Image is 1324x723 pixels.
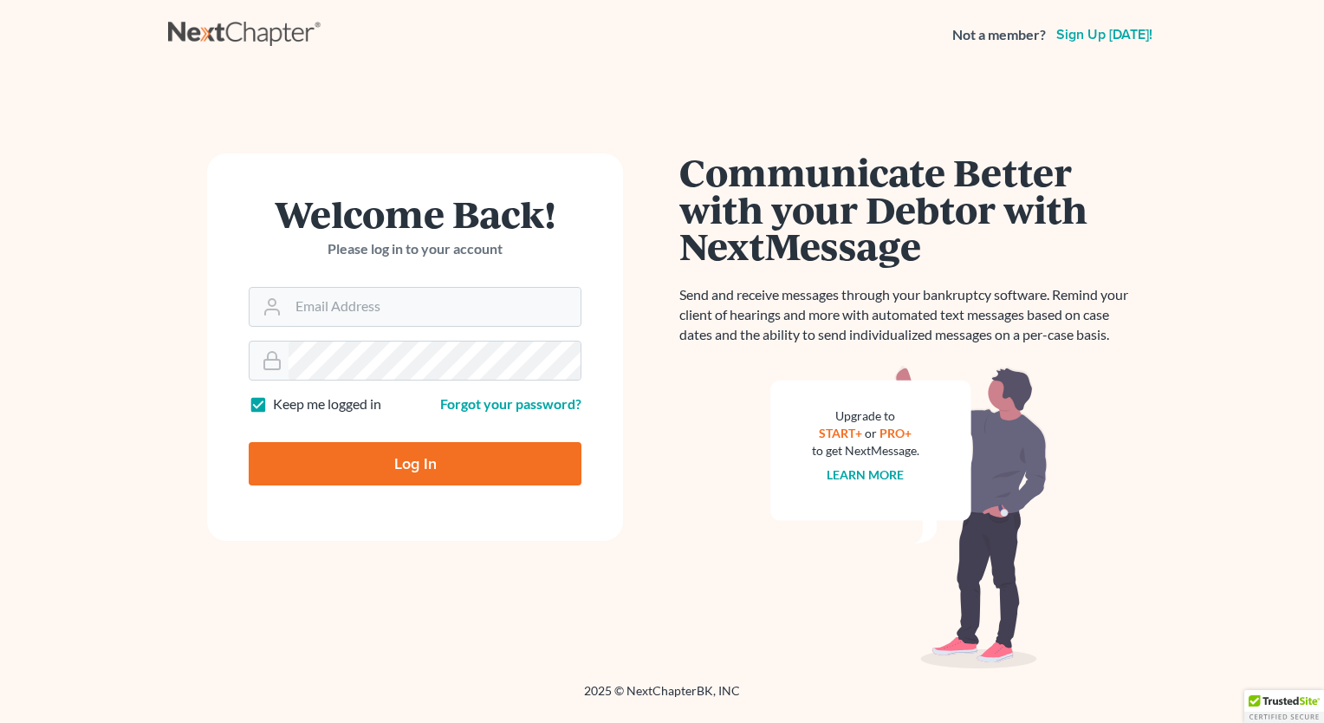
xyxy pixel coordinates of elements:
span: or [866,426,878,440]
a: Forgot your password? [440,395,581,412]
input: Log In [249,442,581,485]
h1: Welcome Back! [249,195,581,232]
a: START+ [820,426,863,440]
a: Sign up [DATE]! [1053,28,1156,42]
input: Email Address [289,288,581,326]
div: 2025 © NextChapterBK, INC [168,682,1156,713]
img: nextmessage_bg-59042aed3d76b12b5cd301f8e5b87938c9018125f34e5fa2b7a6b67550977c72.svg [770,366,1048,669]
p: Send and receive messages through your bankruptcy software. Remind your client of hearings and mo... [679,285,1139,345]
a: PRO+ [880,426,912,440]
a: Learn more [827,467,905,482]
h1: Communicate Better with your Debtor with NextMessage [679,153,1139,264]
div: TrustedSite Certified [1244,690,1324,723]
div: to get NextMessage. [812,442,919,459]
label: Keep me logged in [273,394,381,414]
strong: Not a member? [952,25,1046,45]
div: Upgrade to [812,407,919,425]
p: Please log in to your account [249,239,581,259]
